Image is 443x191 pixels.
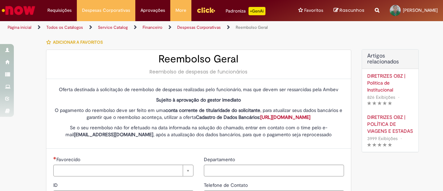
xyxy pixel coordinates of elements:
span: Aprovações [141,7,165,14]
a: Financeiro [143,25,162,30]
span: Departamento [204,156,236,163]
a: Todos os Catálogos [46,25,83,30]
span: ID [53,182,59,188]
button: Adicionar a Favoritos [46,35,107,50]
p: Se o seu reembolso não for efetuado na data informada na solução do chamado, entrar em contato co... [53,124,344,138]
input: Departamento [204,165,344,176]
a: Service Catalog [98,25,128,30]
span: Requisições [47,7,72,14]
div: Reembolso de despesas de funcionários [53,68,344,75]
a: Reembolso Geral [236,25,268,30]
a: Limpar campo Favorecido [53,165,193,176]
p: +GenAi [248,7,265,15]
span: [PERSON_NAME] [403,7,438,13]
div: Padroniza [226,7,265,15]
span: Necessários - Favorecido [56,156,82,163]
a: Rascunhos [334,7,364,14]
span: Necessários [53,157,56,159]
span: • [399,134,403,143]
strong: [EMAIL_ADDRESS][DOMAIN_NAME] [74,131,153,138]
span: Telefone de Contato [204,182,249,188]
p: Oferta destinada à solicitação de reembolso de despesas realizadas pelo funcionário, mas que deve... [53,86,344,93]
p: O pagamento do reembolso deve ser feito em uma , para atualizar seus dados bancários e garantir q... [53,107,344,121]
a: DIRETRIZES OBZ | POLÍTICA DE VIAGENS E ESTADAS [367,114,413,134]
ul: Trilhas de página [5,21,290,34]
span: Favoritos [304,7,323,14]
span: Adicionar a Favoritos [53,40,103,45]
a: Página inicial [8,25,31,30]
span: 826 Exibições [367,94,395,100]
h3: Artigos relacionados [367,53,413,65]
a: Despesas Corporativas [177,25,221,30]
a: DIRETRIZES OBZ | Política de Institucional [367,72,413,93]
a: [URL][DOMAIN_NAME] [260,114,310,120]
img: ServiceNow [1,3,36,17]
h2: Reembolso Geral [53,53,344,65]
strong: Sujeito à aprovação do gestor imediato [156,97,241,103]
strong: conta corrente de titularidade do solicitante [165,107,260,113]
img: click_logo_yellow_360x200.png [197,5,215,15]
span: 3999 Exibições [367,136,398,141]
span: Rascunhos [340,7,364,14]
span: Despesas Corporativas [82,7,130,14]
strong: Cadastro de Dados Bancários: [196,114,310,120]
span: More [175,7,186,14]
span: • [397,93,401,102]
